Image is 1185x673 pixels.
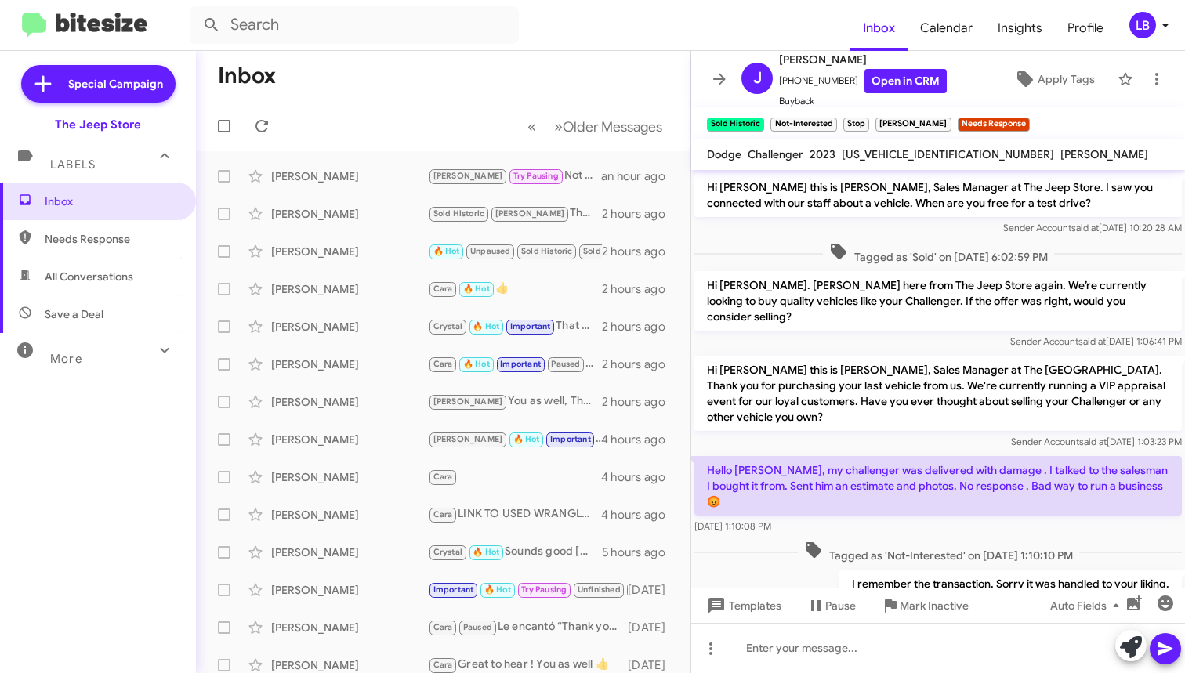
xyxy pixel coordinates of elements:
span: Crystal [433,547,462,557]
span: Try Pausing [521,584,567,595]
div: [PERSON_NAME] [271,244,428,259]
span: said at [1079,436,1107,447]
span: Labels [50,157,96,172]
span: Cara [433,509,453,519]
div: [PERSON_NAME] [271,582,428,598]
p: Hello [PERSON_NAME], my challenger was delivered with damage . I talked to the salesman I bought ... [694,456,1182,516]
button: Apply Tags [998,65,1110,93]
span: 🔥 Hot [484,584,511,595]
div: LINK TO USED WRANGLER INVENTORY: [URL][DOMAIN_NAME] [428,505,601,523]
button: Previous [518,110,545,143]
span: « [527,117,536,136]
div: 2 hours ago [602,394,678,410]
span: Paused [551,359,580,369]
span: Needs Response [45,231,178,247]
div: [DATE] [628,582,678,598]
div: 2 hours ago [602,356,678,372]
a: Profile [1055,5,1116,51]
span: [US_VEHICLE_IDENTIFICATION_NUMBER] [842,147,1054,161]
small: Needs Response [958,118,1030,132]
span: 🔥 Hot [513,434,540,444]
span: 🔥 Hot [433,246,460,256]
span: Save a Deal [45,306,103,322]
span: Pause [825,592,856,620]
span: Sender Account [DATE] 1:03:23 PM [1011,436,1182,447]
p: Hi [PERSON_NAME] this is [PERSON_NAME], Sales Manager at The [GEOGRAPHIC_DATA]. Thank you for pur... [694,356,1182,431]
div: 👍 [428,280,602,298]
span: Mark Inactive [900,592,969,620]
div: [DATE] [628,620,678,635]
div: [PERSON_NAME] [271,168,428,184]
span: Try Pausing [513,171,559,181]
a: Open in CRM [864,69,947,93]
span: [PERSON_NAME] [1060,147,1148,161]
span: Sold Historic [433,208,485,219]
span: [DATE] 1:10:08 PM [694,520,771,532]
button: Pause [794,592,868,620]
div: 4 hours ago [601,507,678,523]
button: Auto Fields [1038,592,1138,620]
span: All Conversations [45,269,133,284]
span: Templates [704,592,781,620]
span: Older Messages [563,118,662,136]
div: The Jeep Store [55,117,141,132]
span: Sender Account [DATE] 1:06:41 PM [1010,335,1182,347]
div: [PERSON_NAME] [271,394,428,410]
span: Special Campaign [68,76,163,92]
span: [PHONE_NUMBER] [779,69,947,93]
small: Sold Historic [707,118,764,132]
span: Cara [433,359,453,369]
a: Insights [985,5,1055,51]
div: You as well, Thank you [428,393,602,411]
span: Important [433,584,474,595]
span: Important [500,359,541,369]
span: Inbox [850,5,908,51]
div: 👍 [428,430,601,448]
p: Hi [PERSON_NAME] this is [PERSON_NAME], Sales Manager at The Jeep Store. I saw you connected with... [694,173,1182,217]
div: Have a good weekend as well [428,581,628,599]
span: Buyback [779,93,947,109]
span: Cara [433,284,453,294]
div: 2 hours ago [602,319,678,335]
span: Inbox [45,194,178,209]
div: Not a problem [PERSON_NAME], Let me know when you are available. Thank you ! [428,167,601,185]
span: 🔥 Hot [473,547,499,557]
span: [PERSON_NAME] [779,50,947,69]
span: Unpaused [470,246,511,256]
div: [PERSON_NAME] [271,620,428,635]
span: Apply Tags [1038,65,1095,93]
div: [PERSON_NAME] [271,319,428,335]
div: Sounds good [PERSON_NAME]. We are here from 9am-8pm weekdays and Sat: 9-6. [428,543,602,561]
p: I remember the transaction. Sorry it was handled to your liking. [839,570,1182,598]
input: Search [190,6,519,44]
span: Unfinished [578,584,621,595]
span: said at [1078,335,1106,347]
small: [PERSON_NAME] [875,118,951,132]
div: That works, Thank you [PERSON_NAME]. [428,317,602,335]
span: [PERSON_NAME] [433,434,503,444]
span: Auto Fields [1050,592,1125,620]
span: Crystal [433,321,462,331]
div: [PERSON_NAME] [271,545,428,560]
div: [PERSON_NAME] [271,657,428,673]
a: Calendar [908,5,985,51]
span: Paused [463,622,492,632]
div: [PERSON_NAME] [271,469,428,485]
div: It would involve coming in to get it appraised by my used car manager. Would you be looking to ju... [428,242,602,260]
span: [PERSON_NAME] [433,171,503,181]
span: Cara [433,472,453,482]
span: [PERSON_NAME] [433,396,503,407]
span: Sender Account [DATE] 10:20:28 AM [1003,222,1182,233]
small: Stop [843,118,869,132]
div: Thank you for responding, Not a problem. Should you need help with anything in the future please ... [428,204,602,223]
a: Special Campaign [21,65,176,103]
span: Tagged as 'Sold' on [DATE] 6:02:59 PM [823,242,1054,265]
div: [PERSON_NAME] [271,432,428,447]
button: Templates [691,592,794,620]
span: Challenger [748,147,803,161]
span: 🔥 Hot [463,284,490,294]
span: Sold Responded Historic [583,246,683,256]
div: [PERSON_NAME] [271,507,428,523]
